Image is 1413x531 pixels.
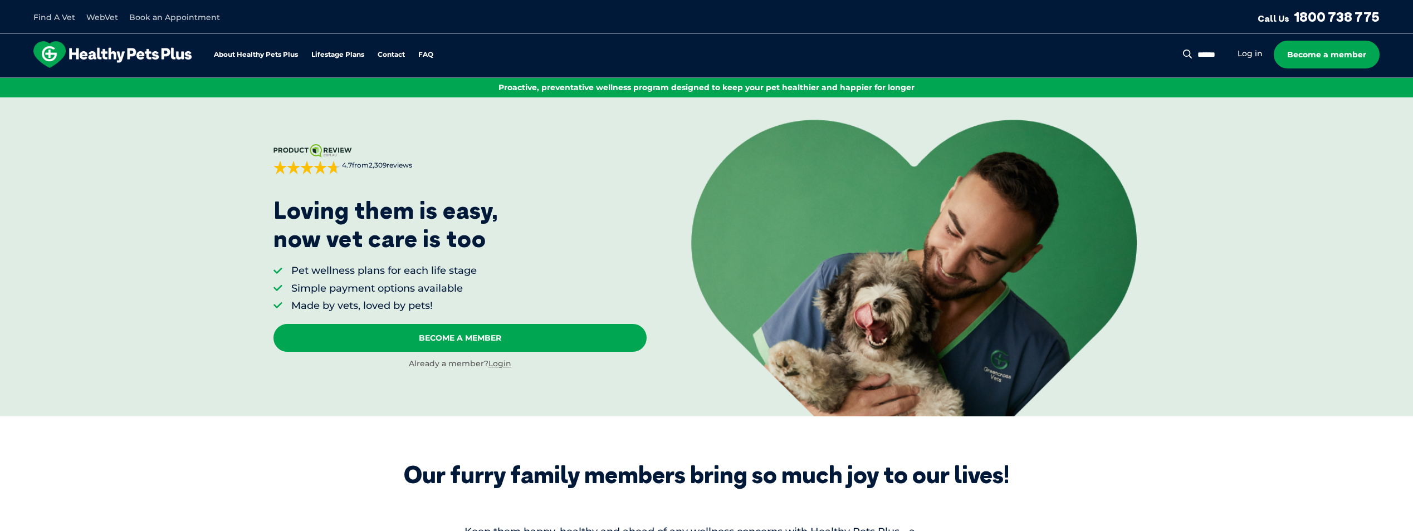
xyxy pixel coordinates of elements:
span: Call Us [1258,13,1289,24]
a: Book an Appointment [129,12,220,22]
div: 4.7 out of 5 stars [273,161,340,174]
a: 4.7from2,309reviews [273,144,647,174]
a: Become a member [1274,41,1380,68]
strong: 4.7 [342,161,352,169]
span: 2,309 reviews [369,161,412,169]
span: Proactive, preventative wellness program designed to keep your pet healthier and happier for longer [498,82,915,92]
a: Log in [1238,48,1263,59]
a: About Healthy Pets Plus [214,51,298,58]
p: Loving them is easy, now vet care is too [273,196,498,253]
img: hpp-logo [33,41,192,68]
a: WebVet [86,12,118,22]
div: Our furry family members bring so much joy to our lives! [404,461,1009,489]
a: Contact [378,51,405,58]
a: Login [488,358,511,368]
img: <p>Loving them is easy, <br /> now vet care is too</p> [691,120,1137,416]
li: Made by vets, loved by pets! [291,299,477,313]
a: Find A Vet [33,12,75,22]
a: Call Us1800 738 775 [1258,8,1380,25]
span: from [340,161,412,170]
a: FAQ [418,51,433,58]
li: Pet wellness plans for each life stage [291,264,477,278]
a: Lifestage Plans [311,51,364,58]
button: Search [1181,48,1195,60]
li: Simple payment options available [291,282,477,296]
div: Already a member? [273,358,647,370]
a: Become A Member [273,324,647,352]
